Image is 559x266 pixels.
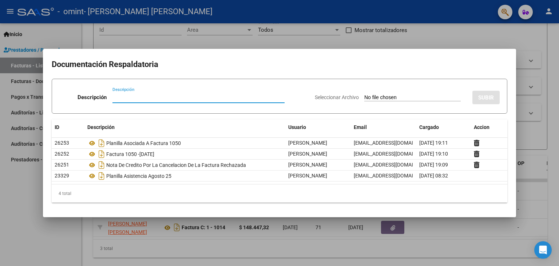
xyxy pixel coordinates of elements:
[419,140,448,146] span: [DATE] 19:11
[354,162,435,168] span: [EMAIL_ADDRESS][DOMAIN_NAME]
[534,241,552,259] div: Open Intercom Messenger
[288,162,327,168] span: [PERSON_NAME]
[419,151,448,157] span: [DATE] 19:10
[87,137,282,149] div: Planilla Asociada A Factura 1050
[87,124,115,130] span: Descripción
[97,159,106,171] i: Descargar documento
[354,173,435,179] span: [EMAIL_ADDRESS][DOMAIN_NAME]
[87,170,282,182] div: Planilla Asistencia Agosto 25
[52,184,507,203] div: 4 total
[55,140,69,146] span: 26253
[84,120,285,135] datatable-header-cell: Descripción
[97,170,106,182] i: Descargar documento
[288,140,327,146] span: [PERSON_NAME]
[87,148,282,160] div: Factura 1050 -[DATE]
[55,124,59,130] span: ID
[478,94,494,101] span: SUBIR
[419,173,448,179] span: [DATE] 08:32
[351,120,416,135] datatable-header-cell: Email
[354,151,435,157] span: [EMAIL_ADDRESS][DOMAIN_NAME]
[285,120,351,135] datatable-header-cell: Usuario
[471,120,507,135] datatable-header-cell: Accion
[288,151,327,157] span: [PERSON_NAME]
[474,124,489,130] span: Accion
[354,140,435,146] span: [EMAIL_ADDRESS][DOMAIN_NAME]
[315,94,359,100] span: Seleccionar Archivo
[87,159,282,171] div: Nota De Credito Por La Cancelacion De La Factura Rechazada
[419,162,448,168] span: [DATE] 19:09
[288,173,327,179] span: [PERSON_NAME]
[97,137,106,149] i: Descargar documento
[55,162,69,168] span: 26251
[52,120,84,135] datatable-header-cell: ID
[288,124,306,130] span: Usuario
[416,120,471,135] datatable-header-cell: Cargado
[354,124,367,130] span: Email
[97,148,106,160] i: Descargar documento
[419,124,439,130] span: Cargado
[55,151,69,157] span: 26252
[52,58,507,71] h2: Documentación Respaldatoria
[472,91,500,104] button: SUBIR
[78,93,107,102] p: Descripción
[55,173,69,179] span: 23329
